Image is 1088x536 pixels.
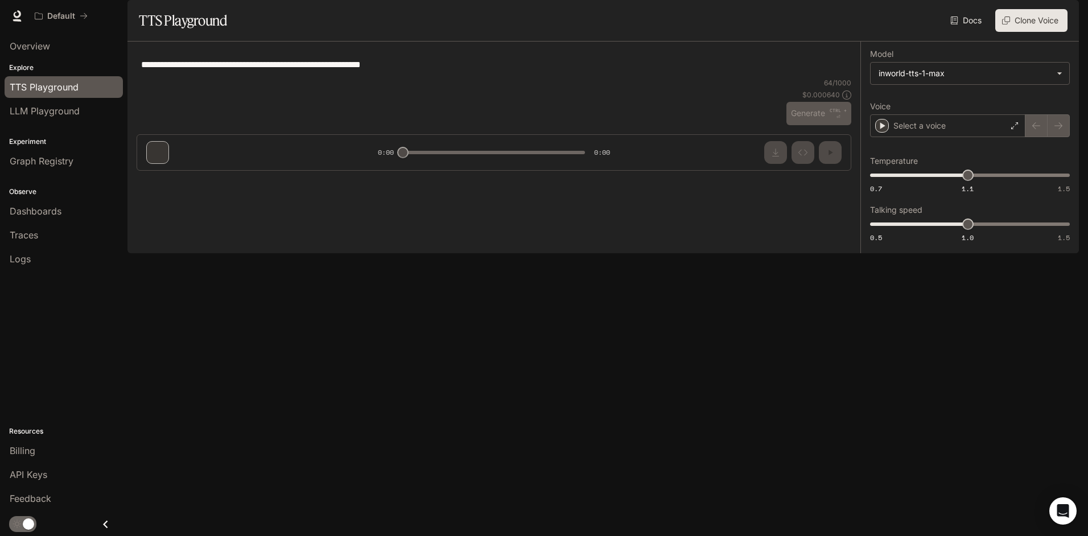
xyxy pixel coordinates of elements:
p: $ 0.000640 [802,90,840,100]
p: 64 / 1000 [824,78,851,88]
span: 0.5 [870,233,882,242]
button: All workspaces [30,5,93,27]
span: 1.5 [1058,184,1070,193]
p: Voice [870,102,891,110]
div: inworld-tts-1-max [871,63,1069,84]
span: 1.1 [962,184,974,193]
div: Open Intercom Messenger [1049,497,1077,525]
p: Select a voice [893,120,946,131]
p: Default [47,11,75,21]
p: Model [870,50,893,58]
div: inworld-tts-1-max [879,68,1051,79]
span: 0.7 [870,184,882,193]
a: Docs [948,9,986,32]
span: 1.5 [1058,233,1070,242]
button: Clone Voice [995,9,1068,32]
p: Talking speed [870,206,922,214]
p: Temperature [870,157,918,165]
h1: TTS Playground [139,9,227,32]
span: 1.0 [962,233,974,242]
